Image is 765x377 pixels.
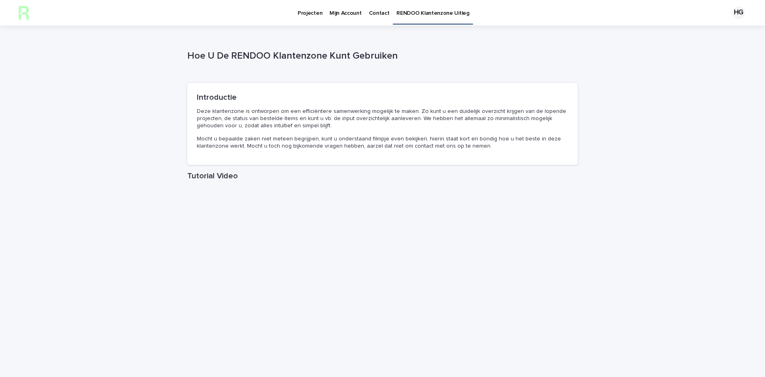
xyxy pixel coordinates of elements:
h1: Tutorial Video [187,171,578,181]
p: Deze klantenzone is ontworpen om een efficiëntere samenwerking mogelijk te maken. Zo kunt u een d... [197,108,568,130]
h2: Introductie [197,93,568,102]
div: HG [732,6,745,19]
p: Hoe U De RENDOO Klantenzone Kunt Gebruiken [187,50,575,62]
p: Mocht u bepaalde zaken niet meteen begrijpen, kunt u onderstaand filmpje even bekijken, hierin st... [197,135,568,150]
img: h2KIERbZRTK6FourSpbg [16,5,32,21]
